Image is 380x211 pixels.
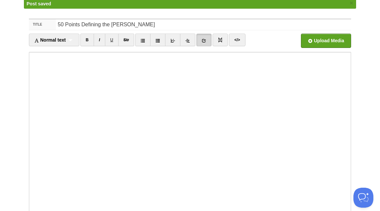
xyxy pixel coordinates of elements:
iframe: Help Scout Beacon - Open [353,188,373,208]
span: Normal text [34,37,66,43]
a: </> [229,34,245,46]
img: pagebreak-icon.png [218,38,223,42]
a: I [94,34,105,46]
a: B [80,34,94,46]
label: Title [29,19,56,30]
a: Str [118,34,135,46]
del: Str [124,38,129,42]
a: U [105,34,119,46]
span: Post saved [27,1,51,6]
